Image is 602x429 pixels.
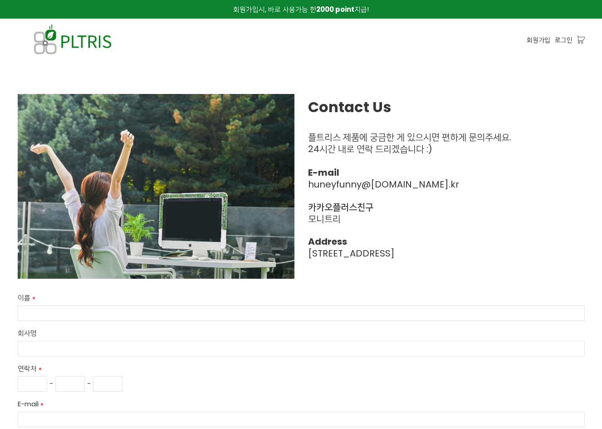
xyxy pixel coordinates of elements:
[18,328,585,339] label: 회사명
[308,212,341,225] span: 모니트리
[316,5,354,14] strong: 2000 point
[87,378,91,389] span: -
[18,292,585,303] label: 이름
[308,97,391,117] strong: Contact Us
[371,178,449,191] a: [DOMAIN_NAME]
[18,363,585,374] label: 연락처
[555,35,573,45] a: 로그인
[308,178,371,191] a: huneyfunny@
[233,5,369,14] span: 회원가입시, 바로 사용가능 한 지급!
[308,235,347,248] strong: Address
[308,143,432,155] span: 24시간 내로 연락 드리겠습니다 :)
[308,166,339,179] strong: E-mail
[527,35,550,45] a: 회원가입
[308,131,511,143] span: 플트리스 제품에 궁금한 게 있으시면 편하게 문의주세요.
[49,378,53,389] span: -
[308,178,459,191] span: .kr
[18,399,585,409] label: E-mail
[308,247,395,260] span: [STREET_ADDRESS]
[308,201,373,213] strong: 카카오플러스친구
